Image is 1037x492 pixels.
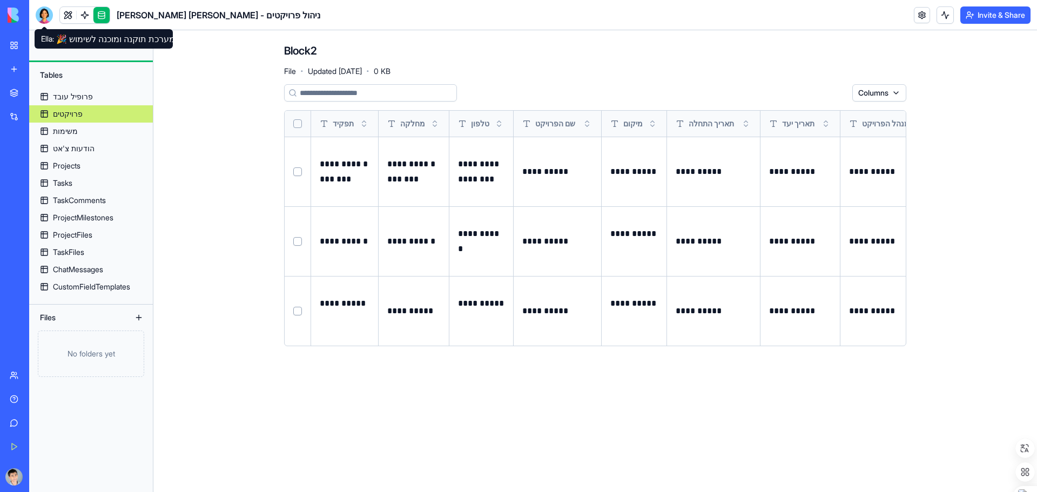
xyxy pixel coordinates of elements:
button: Invite & Share [960,6,1031,24]
div: משימות [53,126,78,137]
button: Columns [852,84,906,102]
button: Toggle sort [740,118,751,129]
div: ChatMessages [53,264,103,275]
img: ACg8ocKnkj6UEdaHbmgTEY2bv3MdJ18kC4dHXmtVDOXOmQRrYE7colLKLQ=s96-c [5,468,23,486]
div: ProjectFiles [53,230,92,240]
a: ChatMessages [29,261,153,278]
div: Tables [35,66,147,84]
button: Select row [293,167,302,176]
a: הודעות צ'אט [29,140,153,157]
div: ProjectMilestones [53,212,113,223]
span: מחלקה [400,118,425,129]
a: פרויקטים [29,105,153,123]
div: הודעות צ'אט [53,143,95,154]
span: תפקיד [333,118,354,129]
a: ProjectFiles [29,226,153,244]
span: טלפון [471,118,489,129]
a: CustomFieldTemplates [29,278,153,295]
button: Select row [293,237,302,246]
a: No folders yet [29,331,153,377]
button: Toggle sort [647,118,658,129]
a: ProjectMilestones [29,209,153,226]
div: TaskFiles [53,247,84,258]
div: Files [35,309,121,326]
span: File [284,66,296,77]
span: · [366,63,369,80]
button: Toggle sort [820,118,831,129]
span: [PERSON_NAME] [PERSON_NAME] - ניהול פרויקטים [117,9,320,22]
div: Tasks [53,178,72,188]
a: Projects [29,157,153,174]
span: תאריך התחלה [689,118,734,129]
span: מיקום [623,118,643,129]
a: Tasks [29,174,153,192]
a: TaskFiles [29,244,153,261]
div: פרופיל עובד [53,91,93,102]
span: · [300,63,304,80]
h4: Block2 [284,43,317,58]
button: Toggle sort [429,118,440,129]
a: משימות [29,123,153,140]
button: Select all [293,119,302,128]
span: שם הפרויקט [535,118,575,129]
div: TaskComments [53,195,106,206]
span: תאריך יעד [782,118,814,129]
div: פרויקטים [53,109,83,119]
span: 0 KB [374,66,390,77]
button: Toggle sort [582,118,592,129]
a: TaskComments [29,192,153,209]
div: No folders yet [38,331,144,377]
a: פרופיל עובד [29,88,153,105]
div: Projects [53,160,80,171]
span: מנהל הפרויקט [862,118,910,129]
button: Select row [293,307,302,315]
span: Updated [DATE] [308,66,362,77]
button: Toggle sort [494,118,504,129]
div: CustomFieldTemplates [53,281,130,292]
button: Toggle sort [359,118,369,129]
img: logo [8,8,75,23]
